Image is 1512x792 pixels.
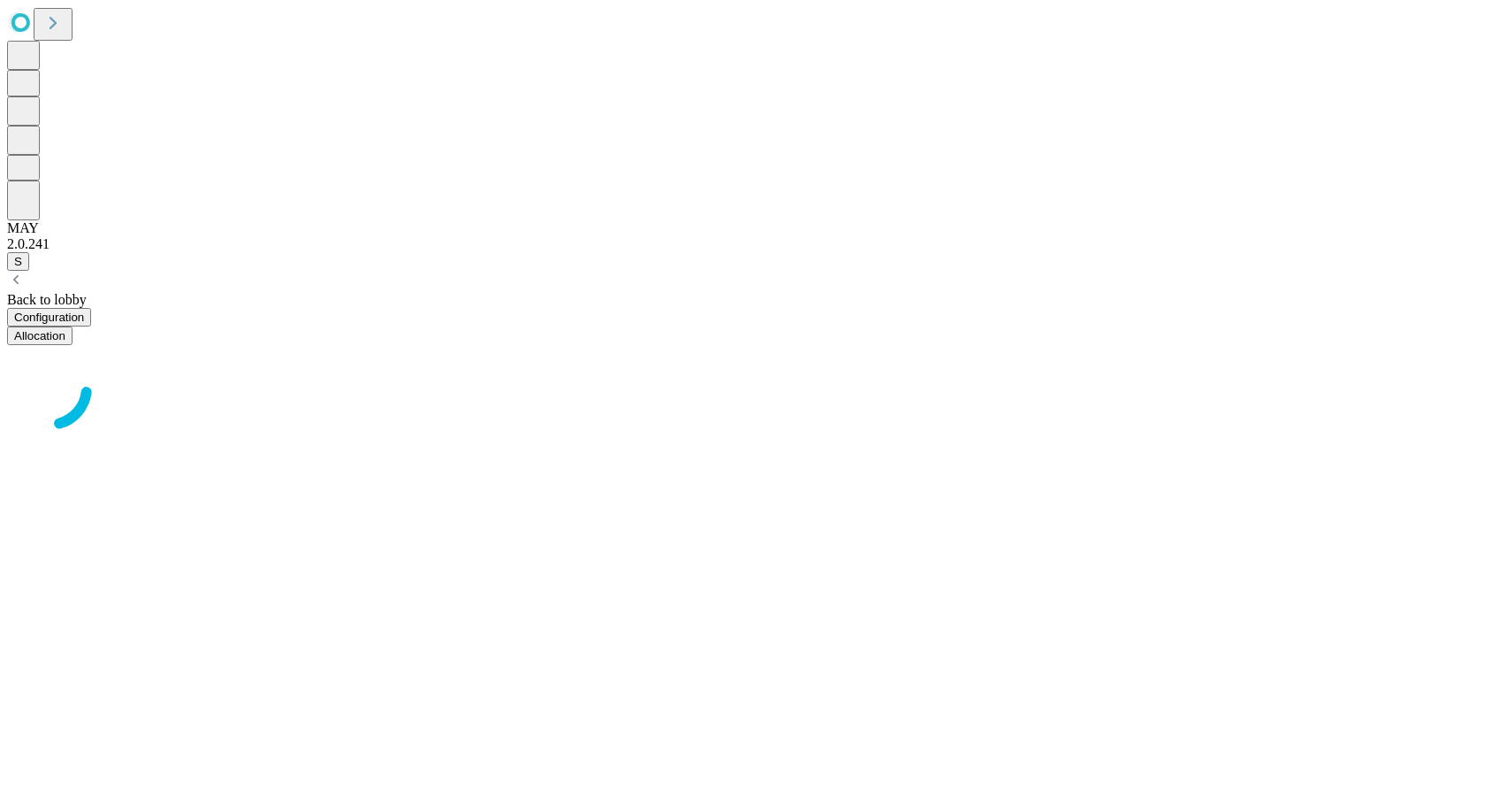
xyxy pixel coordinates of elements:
[14,255,22,268] span: S
[7,292,1505,308] div: Back to lobby
[7,252,29,271] button: S
[7,308,91,327] button: Configuration
[7,220,1505,236] div: MAY
[7,327,73,345] button: Allocation
[7,236,1505,252] div: 2.0.241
